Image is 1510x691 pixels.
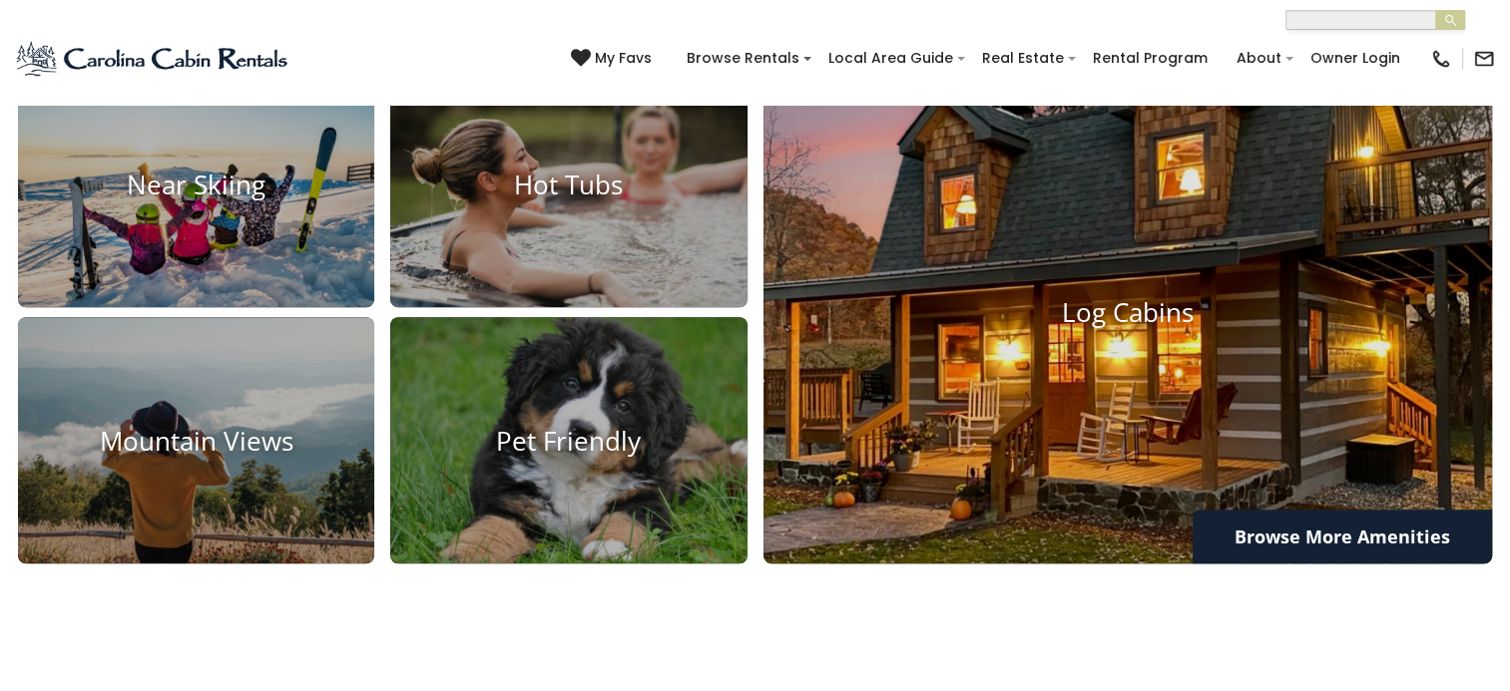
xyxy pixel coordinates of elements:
[18,61,374,307] a: Near Skiing
[1193,510,1492,563] a: Browse More Amenities
[763,61,1493,563] a: Log Cabins
[972,43,1074,74] a: Real Estate
[390,317,747,563] a: Pet Friendly
[390,169,747,199] h4: Hot Tubs
[595,48,652,69] span: My Favs
[677,43,809,74] a: Browse Rentals
[18,425,374,456] h4: Mountain Views
[18,169,374,199] h4: Near Skiing
[390,425,747,456] h4: Pet Friendly
[1473,48,1495,70] img: mail-regular-black.png
[390,61,747,307] a: Hot Tubs
[818,43,963,74] a: Local Area Guide
[763,296,1493,327] h4: Log Cabins
[15,39,291,79] img: Blue-2.png
[1300,43,1410,74] a: Owner Login
[571,48,657,70] a: My Favs
[1227,43,1291,74] a: About
[1083,43,1218,74] a: Rental Program
[18,317,374,563] a: Mountain Views
[1430,48,1452,70] img: phone-regular-black.png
